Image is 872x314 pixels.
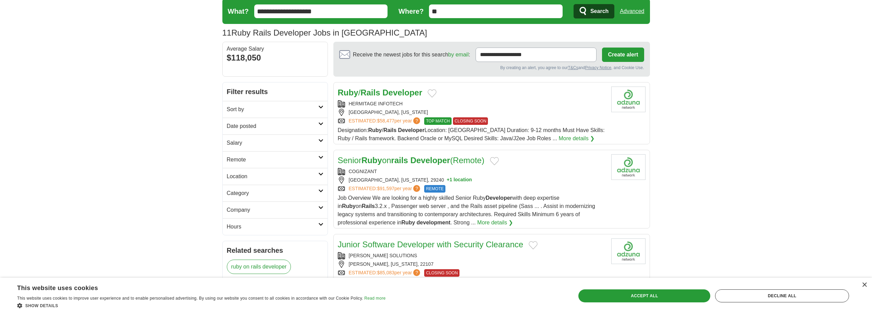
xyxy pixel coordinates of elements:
[590,4,609,18] span: Search
[574,4,614,18] button: Search
[401,220,415,225] strong: Ruby
[349,185,422,193] a: ESTIMATED:$91,597per year?
[611,87,646,112] img: Company logo
[715,289,849,302] div: Decline all
[223,185,328,201] a: Category
[413,117,420,124] span: ?
[227,105,318,114] h2: Sort by
[490,157,499,165] button: Add to favorite jobs
[364,296,385,301] a: Read more, opens a new window
[349,117,422,125] a: ESTIMATED:$58,477per year?
[377,270,394,275] span: $85,083
[362,203,375,209] strong: Rails
[428,89,437,97] button: Add to favorite jobs
[338,176,606,184] div: [GEOGRAPHIC_DATA], [US_STATE], 29240
[222,27,232,39] span: 11
[477,219,513,227] a: More details ❯
[368,127,382,133] strong: Ruby
[377,118,394,123] span: $58,477
[17,296,363,301] span: This website uses cookies to improve user experience and to enable personalised advertising. By u...
[338,127,605,141] span: Designation: / Location: [GEOGRAPHIC_DATA] Duration: 9-12 months Must Have Skills: Ruby / Rails f...
[448,52,469,57] a: by email
[398,6,423,16] label: Where?
[529,241,538,249] button: Add to favorite jobs
[353,51,470,59] span: Receive the newest jobs for this search :
[424,185,445,193] span: REMOTE
[228,6,249,16] label: What?
[227,172,318,181] h2: Location
[338,195,595,225] span: Job Overview We are looking for a highly skilled Senior Ruby with deep expertise in on 3.2.x , Pa...
[223,101,328,118] a: Sort by
[227,189,318,197] h2: Category
[398,127,425,133] strong: Developer
[447,176,450,184] span: +
[227,52,323,64] div: $118,050
[338,88,358,97] strong: Ruby
[410,156,450,165] strong: Developer
[223,201,328,218] a: Company
[391,156,408,165] strong: rails
[568,65,578,70] a: T&Cs
[17,302,385,309] div: Show details
[453,117,488,125] span: CLOSING SOON
[413,269,420,276] span: ?
[417,220,451,225] strong: development
[25,303,58,308] span: Show details
[338,100,606,107] div: HERMITAGE INFOTECH
[862,283,867,288] div: Close
[413,185,420,192] span: ?
[361,156,382,165] strong: Ruby
[227,156,318,164] h2: Remote
[424,269,459,277] span: CLOSING SOON
[558,134,594,143] a: More details ❯
[227,223,318,231] h2: Hours
[223,82,328,101] h2: Filter results
[349,269,422,277] a: ESTIMATED:$85,083per year?
[338,261,606,268] div: [PERSON_NAME], [US_STATE], 22107
[339,65,644,71] div: By creating an alert, you agree to our and , and Cookie Use.
[585,65,611,70] a: Privacy Notice
[611,154,646,180] img: Cognizant logo
[223,151,328,168] a: Remote
[223,134,328,151] a: Salary
[424,117,451,125] span: TOP MATCH
[578,289,710,302] div: Accept all
[227,139,318,147] h2: Salary
[377,186,394,191] span: $91,597
[383,127,396,133] strong: Rails
[227,122,318,130] h2: Date posted
[223,218,328,235] a: Hours
[227,245,323,256] h2: Related searches
[227,46,323,52] div: Average Salary
[223,168,328,185] a: Location
[338,240,524,249] a: Junior Software Developer with Security Clearance
[611,238,646,264] img: Company logo
[227,206,318,214] h2: Company
[223,118,328,134] a: Date posted
[342,203,356,209] strong: Ruby
[360,88,380,97] strong: Rails
[382,88,422,97] strong: Developer
[349,169,377,174] a: COGNIZANT
[338,252,606,259] div: [PERSON_NAME] SOLUTIONS
[602,48,644,62] button: Create alert
[620,4,644,18] a: Advanced
[447,176,472,184] button: +1 location
[486,195,512,201] strong: Developer
[338,109,606,116] div: [GEOGRAPHIC_DATA], [US_STATE]
[338,156,484,165] a: SeniorRubyonrails Developer(Remote)
[17,282,368,292] div: This website uses cookies
[227,260,291,274] a: ruby on rails developer
[222,28,427,37] h1: Ruby Rails Developer Jobs in [GEOGRAPHIC_DATA]
[338,88,422,97] a: Ruby/Rails Developer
